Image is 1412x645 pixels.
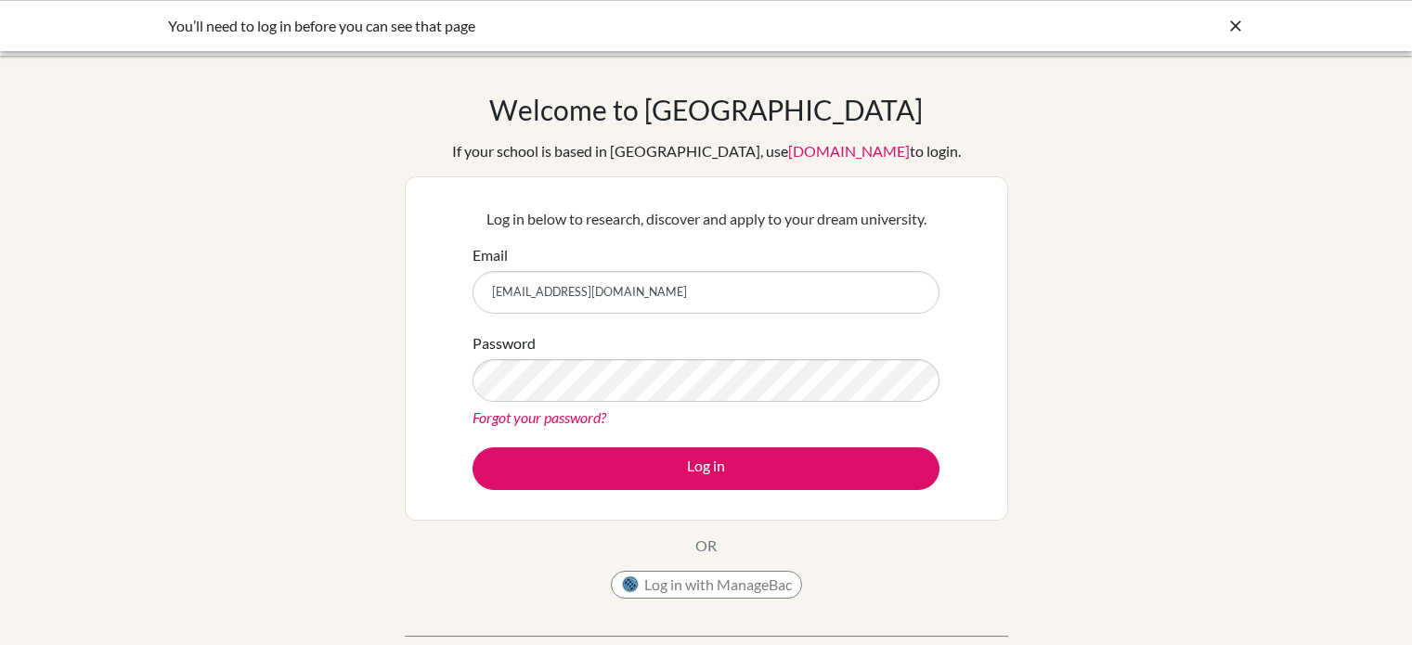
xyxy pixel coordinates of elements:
[788,142,910,160] a: [DOMAIN_NAME]
[168,15,966,37] div: You’ll need to log in before you can see that page
[611,571,802,599] button: Log in with ManageBac
[473,447,939,490] button: Log in
[489,93,923,126] h1: Welcome to [GEOGRAPHIC_DATA]
[473,244,508,266] label: Email
[452,140,961,162] div: If your school is based in [GEOGRAPHIC_DATA], use to login.
[473,208,939,230] p: Log in below to research, discover and apply to your dream university.
[695,535,717,557] p: OR
[473,408,606,426] a: Forgot your password?
[473,332,536,355] label: Password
